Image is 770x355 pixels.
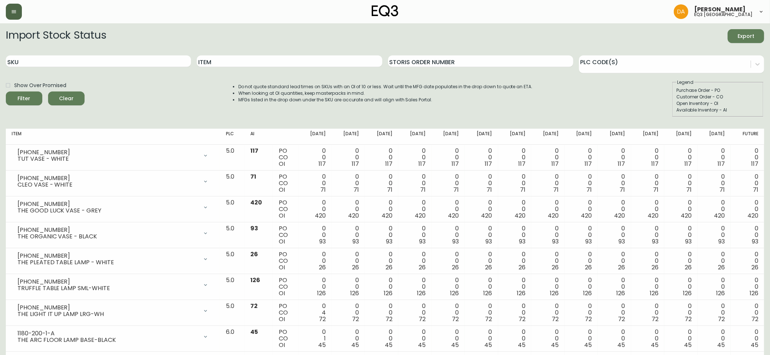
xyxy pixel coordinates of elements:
[12,225,214,241] div: [PHONE_NUMBER]THE ORGANIC VASE - BLACK
[652,237,658,246] span: 93
[731,129,764,145] th: Future
[637,173,658,193] div: 0 0
[220,171,245,196] td: 5.0
[670,277,692,297] div: 0 0
[386,237,392,246] span: 93
[481,211,492,220] span: 420
[352,263,359,272] span: 26
[437,199,459,219] div: 0 0
[486,237,492,246] span: 93
[676,94,759,100] div: Customer Order - CO
[437,225,459,245] div: 0 0
[315,211,326,220] span: 420
[670,225,692,245] div: 0 0
[685,315,692,323] span: 72
[504,251,525,271] div: 0 0
[279,329,293,348] div: PO CO
[452,237,459,246] span: 93
[6,29,106,43] h2: Import Stock Status
[751,263,758,272] span: 26
[279,211,285,220] span: OI
[537,329,559,348] div: 0 0
[718,160,725,168] span: 117
[337,148,359,167] div: 0 0
[220,129,245,145] th: PLC
[17,207,198,214] div: THE GOOD LUCK VASE - GREY
[603,303,625,323] div: 0 0
[371,199,392,219] div: 0 0
[751,315,758,323] span: 72
[531,129,564,145] th: [DATE]
[353,186,359,194] span: 71
[504,199,525,219] div: 0 0
[17,278,198,285] div: [PHONE_NUMBER]
[431,129,465,145] th: [DATE]
[674,4,688,19] img: dd1a7e8db21a0ac8adbf82b84ca05374
[703,225,725,245] div: 0 0
[250,250,258,258] span: 26
[220,326,245,352] td: 6.0
[676,100,759,107] div: Open Inventory - OI
[452,263,459,272] span: 26
[637,277,658,297] div: 0 0
[716,289,725,297] span: 126
[570,277,592,297] div: 0 0
[586,186,592,194] span: 71
[736,173,758,193] div: 0 0
[650,289,658,297] span: 126
[351,289,359,297] span: 126
[637,251,658,271] div: 0 0
[603,251,625,271] div: 0 0
[603,199,625,219] div: 0 0
[14,82,66,89] span: Show Over Promised
[703,303,725,323] div: 0 0
[552,315,559,323] span: 72
[570,173,592,193] div: 0 0
[371,329,392,348] div: 0 0
[372,5,399,17] img: logo
[352,315,359,323] span: 72
[728,29,764,43] button: Export
[504,303,525,323] div: 0 0
[318,160,326,168] span: 117
[504,225,525,245] div: 0 0
[618,263,625,272] span: 26
[553,186,559,194] span: 71
[637,199,658,219] div: 0 0
[637,225,658,245] div: 0 0
[719,237,725,246] span: 93
[17,182,198,188] div: CLEO VASE - WHITE
[734,32,758,41] span: Export
[697,129,731,145] th: [DATE]
[736,225,758,245] div: 0 0
[279,225,293,245] div: PO CO
[498,129,531,145] th: [DATE]
[537,251,559,271] div: 0 0
[220,274,245,300] td: 5.0
[279,251,293,271] div: PO CO
[404,303,426,323] div: 0 0
[238,83,533,90] li: Do not quote standard lead times on SKUs with an OI of 10 or less. Wait until the MFG date popula...
[570,199,592,219] div: 0 0
[637,329,658,348] div: 0 0
[618,315,625,323] span: 72
[337,251,359,271] div: 0 0
[537,199,559,219] div: 0 0
[317,289,326,297] span: 126
[736,303,758,323] div: 0 0
[12,199,214,215] div: [PHONE_NUMBER]THE GOOD LUCK VASE - GREY
[652,315,658,323] span: 72
[337,173,359,193] div: 0 0
[614,211,625,220] span: 420
[664,129,697,145] th: [DATE]
[651,160,658,168] span: 117
[371,173,392,193] div: 0 0
[504,329,525,348] div: 0 0
[747,211,758,220] span: 420
[676,79,694,86] legend: Legend
[385,160,392,168] span: 117
[17,233,198,240] div: THE ORGANIC VASE - BLACK
[552,263,559,272] span: 26
[298,129,332,145] th: [DATE]
[620,186,625,194] span: 71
